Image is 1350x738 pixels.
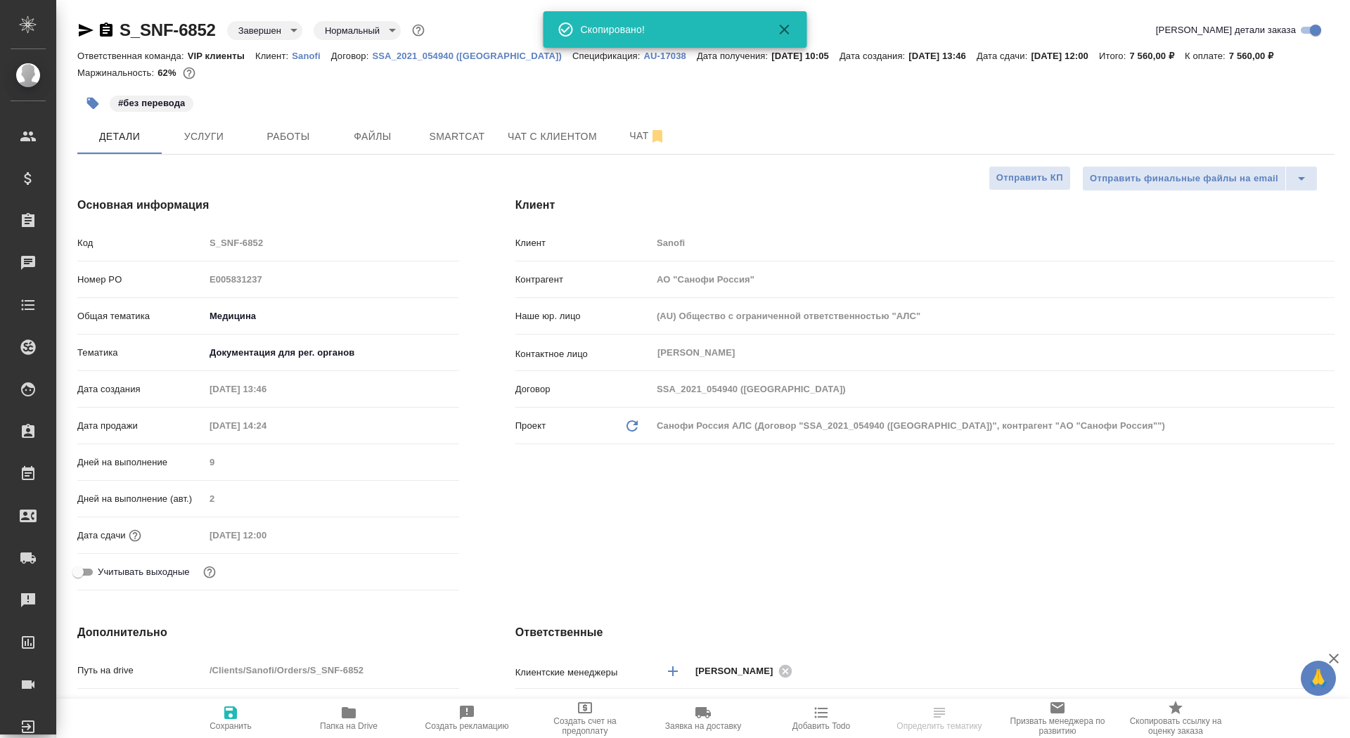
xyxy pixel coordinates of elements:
div: Завершен [227,21,302,40]
button: Призвать менеджера по развитию [998,699,1117,738]
p: Контрагент [515,273,652,287]
button: Завершен [234,25,285,37]
span: Детали [86,128,153,145]
span: Добавить Todo [792,721,850,731]
p: К оплате: [1185,51,1229,61]
p: Дата создания: [840,51,908,61]
svg: Отписаться [649,128,666,145]
span: Скопировать ссылку на оценку заказа [1125,716,1226,736]
span: Чат с клиентом [508,128,597,145]
input: Пустое поле [205,415,328,436]
p: Маржинальность: [77,67,157,78]
span: 🙏 [1306,663,1330,693]
p: Дата создания [77,382,205,396]
button: Создать рекламацию [408,699,526,738]
input: Пустое поле [205,452,459,472]
span: [PERSON_NAME] детали заказа [1156,23,1296,37]
button: Добавить тэг [77,88,108,119]
p: Тематика [77,346,205,360]
button: Выбери, если сб и вс нужно считать рабочими днями для выполнения заказа. [200,563,219,581]
p: Клиентские менеджеры [515,666,652,680]
button: 2412.00 RUB; [180,64,198,82]
input: Пустое поле [205,233,459,253]
input: Пустое поле [205,660,459,680]
span: Создать рекламацию [425,721,509,731]
span: Работы [255,128,322,145]
button: Скопировать ссылку на оценку заказа [1117,699,1235,738]
div: VIP клиенты [652,695,1335,719]
span: Файлы [339,128,406,145]
p: AU-17038 [644,51,697,61]
span: Услуги [170,128,238,145]
button: Создать счет на предоплату [526,699,644,738]
p: Общая тематика [77,309,205,323]
span: Заявка на доставку [665,721,741,731]
input: Пустое поле [205,379,328,399]
span: Учитывать выходные [98,565,190,579]
p: Дата сдачи [77,529,126,543]
span: [PERSON_NAME] [695,664,782,678]
button: Отправить КП [989,166,1071,190]
p: Договор [515,382,652,396]
span: Папка на Drive [320,721,378,731]
p: Номер PO [77,273,205,287]
button: Закрыть [768,21,802,38]
p: Договор: [331,51,373,61]
p: Дата продажи [77,419,205,433]
button: Доп статусы указывают на важность/срочность заказа [409,21,427,39]
p: Путь на drive [77,663,205,678]
button: Если добавить услуги и заполнить их объемом, то дата рассчитается автоматически [126,526,144,545]
input: Пустое поле [652,306,1335,326]
p: Дней на выполнение [77,455,205,470]
a: S_SNF-6852 [120,20,216,39]
span: Сохранить [210,721,252,731]
p: Дата получения: [697,51,771,61]
div: [PERSON_NAME] [695,662,797,680]
p: SSA_2021_054940 ([GEOGRAPHIC_DATA]) [372,51,572,61]
p: Проект [515,419,546,433]
p: Клиент [515,236,652,250]
input: ✎ Введи что-нибудь [205,697,459,717]
span: Отправить КП [996,170,1063,186]
input: Пустое поле [652,269,1335,290]
p: Sanofi [292,51,331,61]
p: [DATE] 13:46 [908,51,977,61]
p: Наше юр. лицо [515,309,652,323]
p: 7 560,00 ₽ [1229,51,1285,61]
a: AU-17038 [644,49,697,61]
p: Дата сдачи: [977,51,1031,61]
button: Нормальный [321,25,384,37]
p: Код [77,236,205,250]
span: Определить тематику [896,721,982,731]
h4: Ответственные [515,624,1335,641]
button: Скопировать ссылку для ЯМессенджера [77,22,94,39]
div: Завершен [314,21,401,40]
button: Добавить менеджера [656,654,690,688]
input: Пустое поле [205,488,459,509]
span: Smartcat [423,128,491,145]
span: Создать счет на предоплату [534,716,636,736]
p: [DATE] 10:05 [771,51,840,61]
p: [DATE] 12:00 [1031,51,1099,61]
span: Призвать менеджера по развитию [1007,716,1108,736]
div: split button [1082,166,1318,191]
p: 62% [157,67,179,78]
a: Sanofi [292,49,331,61]
button: Скопировать ссылку [98,22,115,39]
h4: Дополнительно [77,624,459,641]
button: Папка на Drive [290,699,408,738]
div: Медицина [205,304,459,328]
p: Спецификация: [572,51,643,61]
input: Пустое поле [205,525,328,545]
span: Отправить финальные файлы на email [1090,171,1278,187]
input: Пустое поле [652,233,1335,253]
div: Санофи Россия АЛС (Договор "SSA_2021_054940 ([GEOGRAPHIC_DATA])", контрагент "АО "Санофи Россия"") [652,414,1335,438]
p: 7 560,00 ₽ [1129,51,1185,61]
input: Пустое поле [205,269,459,290]
p: #без перевода [118,96,185,110]
p: Дней на выполнение (авт.) [77,492,205,506]
button: Заявка на доставку [644,699,762,738]
p: Итого: [1099,51,1129,61]
p: Клиент: [255,51,292,61]
div: Документация для рег. органов [205,341,459,365]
